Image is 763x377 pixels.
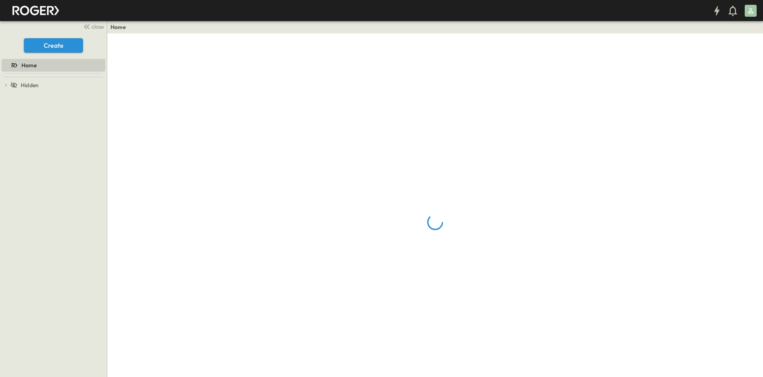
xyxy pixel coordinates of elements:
[80,21,105,32] button: close
[110,23,131,31] nav: breadcrumbs
[21,61,37,69] span: Home
[110,23,126,31] a: Home
[91,23,104,31] span: close
[2,60,104,71] a: Home
[24,38,83,53] button: Create
[21,81,39,89] span: Hidden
